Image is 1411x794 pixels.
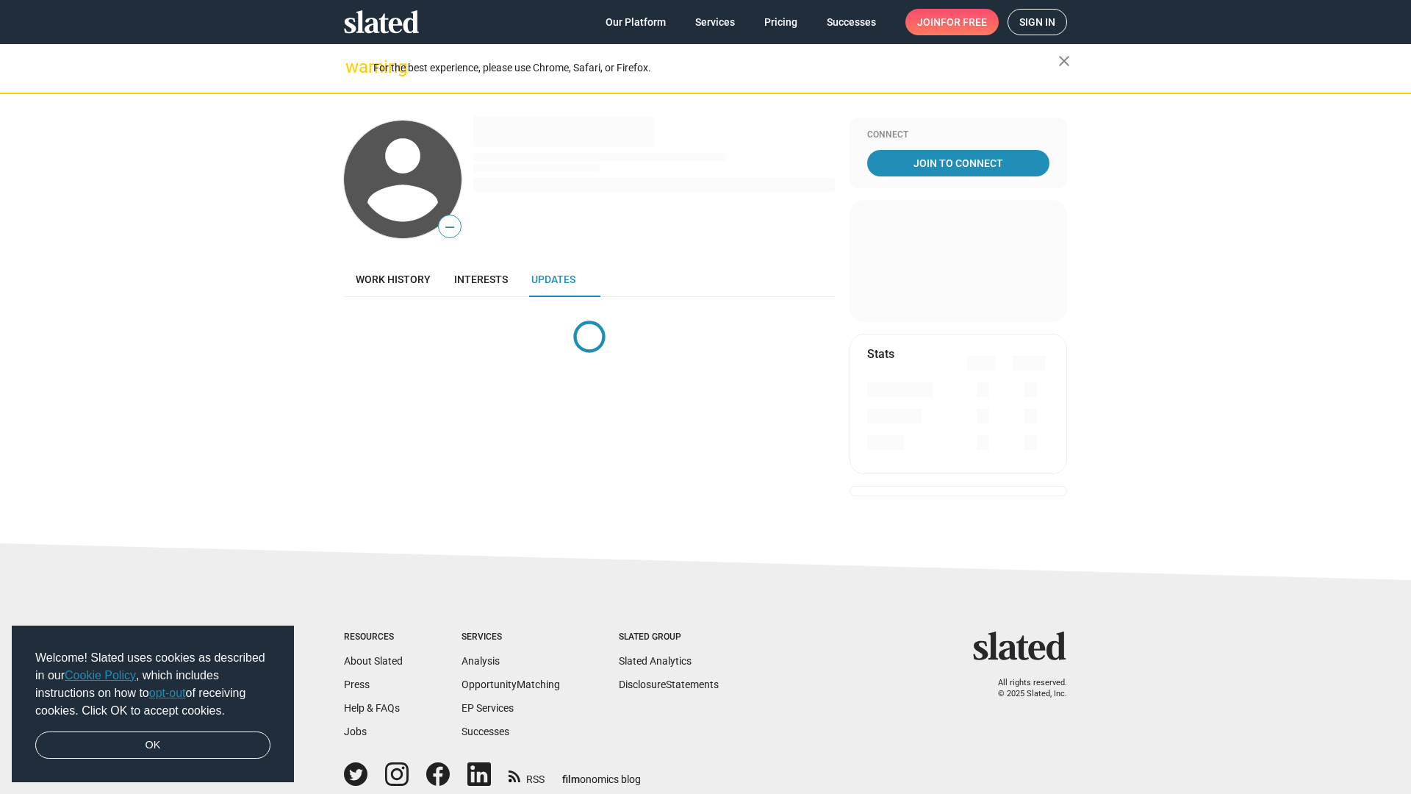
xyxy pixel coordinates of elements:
a: Cookie Policy [65,669,136,682]
span: film [562,773,580,785]
div: Slated Group [619,632,719,643]
div: Resources [344,632,403,643]
a: Services [683,9,747,35]
a: opt-out [149,687,186,699]
a: Jobs [344,726,367,737]
a: Interests [442,262,520,297]
span: Work history [356,273,431,285]
a: RSS [509,764,545,787]
a: Successes [462,726,509,737]
a: DisclosureStatements [619,679,719,690]
span: for free [941,9,987,35]
div: Connect [867,129,1049,141]
mat-icon: warning [345,58,363,76]
span: Welcome! Slated uses cookies as described in our , which includes instructions on how to of recei... [35,649,270,720]
a: EP Services [462,702,514,714]
span: Services [695,9,735,35]
a: Slated Analytics [619,655,692,667]
span: Pricing [764,9,797,35]
a: Sign in [1008,9,1067,35]
span: Join To Connect [870,150,1046,176]
a: dismiss cookie message [35,732,270,759]
a: Help & FAQs [344,702,400,714]
a: Analysis [462,655,500,667]
mat-card-title: Stats [867,346,894,362]
span: Interests [454,273,508,285]
a: Joinfor free [905,9,999,35]
a: filmonomics blog [562,761,641,787]
a: Updates [520,262,587,297]
span: Updates [531,273,575,285]
mat-icon: close [1055,52,1073,70]
a: OpportunityMatching [462,679,560,690]
a: About Slated [344,655,403,667]
a: Our Platform [594,9,678,35]
a: Join To Connect [867,150,1049,176]
a: Pricing [753,9,809,35]
span: Join [917,9,987,35]
a: Successes [815,9,888,35]
div: For the best experience, please use Chrome, Safari, or Firefox. [373,58,1058,78]
span: Our Platform [606,9,666,35]
a: Press [344,679,370,690]
a: Work history [344,262,442,297]
div: Services [462,632,560,643]
span: Sign in [1019,10,1055,35]
span: Successes [827,9,876,35]
p: All rights reserved. © 2025 Slated, Inc. [983,678,1067,699]
div: cookieconsent [12,626,294,783]
span: — [439,218,461,237]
